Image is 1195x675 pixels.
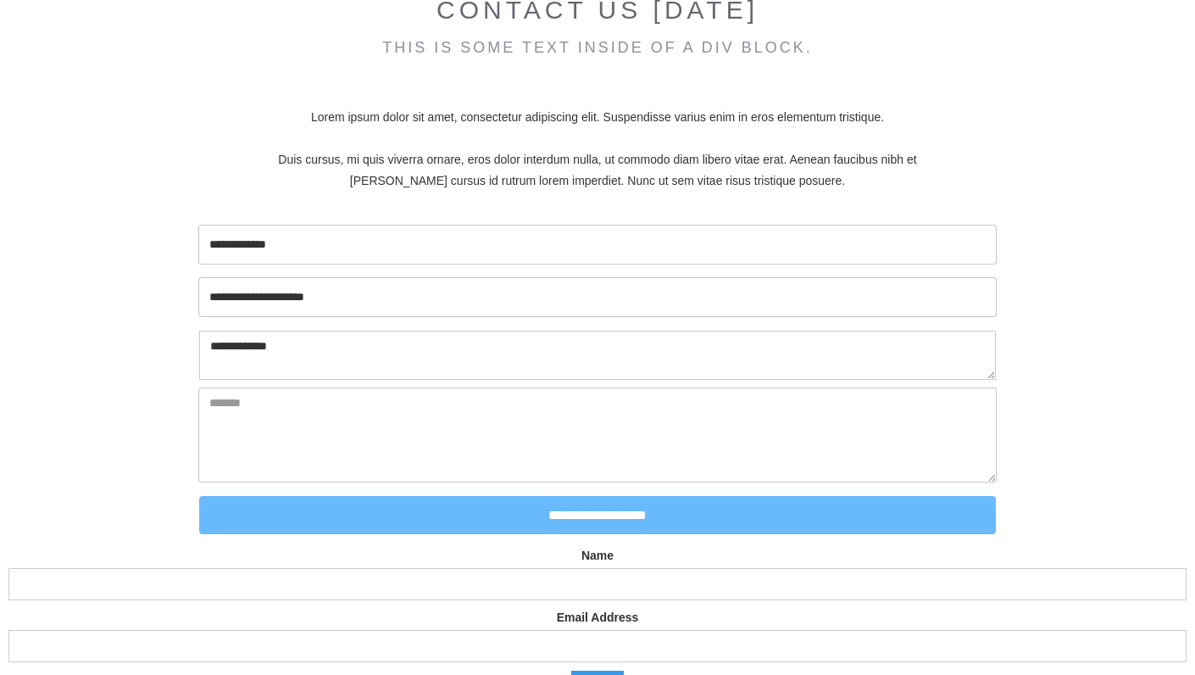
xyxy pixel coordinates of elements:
p: Lorem ipsum dolor sit amet, consectetur adipiscing elit. Suspendisse varius enim in eros elementu... [199,107,996,192]
label: Email Address [8,609,1187,626]
label: Name [8,547,1187,564]
div: This is some text inside of a div block. [199,39,996,56]
form: Email Form [199,226,996,534]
